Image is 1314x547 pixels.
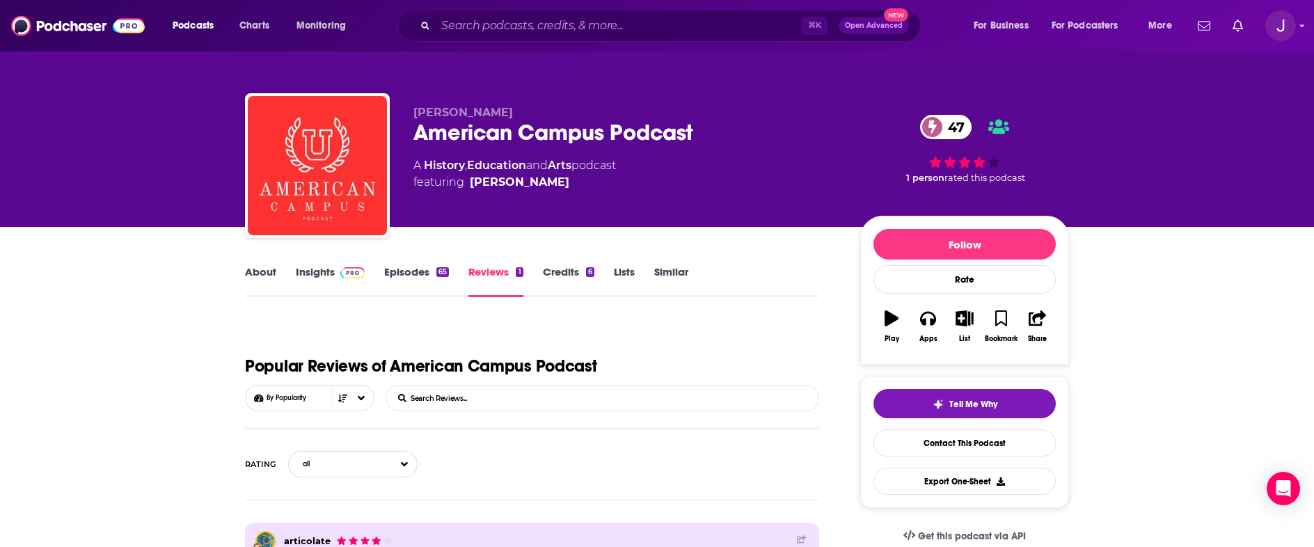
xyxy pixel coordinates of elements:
[411,10,934,42] div: Search podcasts, credits, & more...
[797,534,807,545] a: Share Button
[173,16,214,35] span: Podcasts
[230,15,278,37] a: Charts
[526,159,548,172] span: and
[1265,10,1296,41] button: Show profile menu
[516,267,523,277] div: 1
[983,301,1019,351] button: Bookmark
[873,265,1056,294] div: Rate
[974,16,1029,35] span: For Business
[944,173,1025,183] span: rated this podcast
[239,16,269,35] span: Charts
[906,173,944,183] span: 1 person
[918,530,1026,542] span: Get this podcast via API
[465,159,467,172] span: ,
[884,8,909,22] span: New
[284,535,331,546] a: articolate
[163,15,232,37] button: open menu
[873,429,1056,457] a: Contact This Podcast
[933,399,944,410] img: tell me why sparkle
[245,353,596,379] h1: Popular Reviews of American Campus Podcast
[1148,16,1172,35] span: More
[964,15,1046,37] button: open menu
[873,389,1056,418] button: tell me why sparkleTell Me Why
[586,267,594,277] div: 6
[287,15,364,37] button: open menu
[910,301,946,351] button: Apps
[1265,10,1296,41] img: User Profile
[959,335,970,343] div: List
[470,174,569,191] a: Lauren Lassabe Shepherd
[340,267,365,278] img: Podchaser Pro
[413,106,513,119] span: [PERSON_NAME]
[384,265,449,297] a: Episodes65
[1265,10,1296,41] span: Logged in as josephpapapr
[1020,301,1056,351] button: Share
[1227,14,1249,38] a: Show notifications dropdown
[845,22,903,29] span: Open Advanced
[1267,472,1300,505] div: Open Intercom Messenger
[413,174,616,191] span: featuring
[296,16,346,35] span: Monitoring
[839,17,909,34] button: Open AdvancedNew
[885,335,899,343] div: Play
[467,159,526,172] a: Education
[245,265,276,297] a: About
[543,265,594,297] a: Credits6
[248,96,387,235] img: American Campus Podcast
[11,13,145,39] img: Podchaser - Follow, Share and Rate Podcasts
[413,157,616,191] div: A podcast
[1028,335,1047,343] div: Share
[1139,15,1189,37] button: open menu
[985,335,1018,343] div: Bookmark
[245,385,374,411] button: Choose List sort
[288,451,418,477] button: Filter Ratings
[424,159,465,172] a: History
[436,267,449,277] div: 65
[919,335,937,343] div: Apps
[947,301,983,351] button: List
[1043,15,1139,37] button: open menu
[267,394,356,402] span: By Popularity
[860,106,1069,192] div: 47 1 personrated this podcast
[1052,16,1118,35] span: For Podcasters
[436,15,802,37] input: Search podcasts, credits, & more...
[1192,14,1216,38] a: Show notifications dropdown
[245,459,276,469] div: RATING
[802,17,828,35] span: ⌘ K
[873,468,1056,495] button: Export One-Sheet
[468,265,523,297] a: Reviews1
[949,399,997,410] span: Tell Me Why
[289,460,338,468] span: all
[873,229,1056,260] button: Follow
[873,301,910,351] button: Play
[934,115,972,139] span: 47
[614,265,635,297] a: Lists
[548,159,571,172] a: Arts
[296,265,365,297] a: InsightsPodchaser Pro
[654,265,688,297] a: Similar
[920,115,972,139] a: 47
